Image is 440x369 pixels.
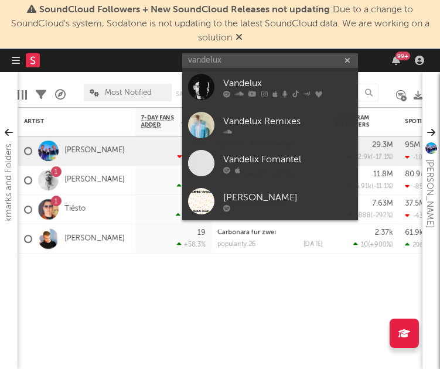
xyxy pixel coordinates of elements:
div: popularity: 26 [217,241,256,248]
div: 80.9M [405,170,427,178]
div: -109k [405,153,430,161]
div: ( ) [347,153,393,160]
span: : Due to a change to SoundCloud's system, Sodatone is not updating to the latest SoundCloud data.... [11,5,429,43]
div: -857k [405,183,430,190]
a: Vandelux Remixes [182,106,358,144]
div: 11.8M [373,170,393,178]
span: 10 [361,242,368,248]
div: 19 [197,229,206,237]
div: 2.37k [375,229,393,237]
span: 7-Day Fans Added [141,114,179,128]
div: -435k [405,212,430,220]
div: ( ) [348,182,393,190]
a: [PERSON_NAME] [64,146,125,156]
div: +7.95 % [177,182,206,190]
div: 29.3M [372,141,393,149]
div: Vandelix Fomantel [223,153,352,167]
div: Vandelux Remixes [223,115,352,129]
a: [PERSON_NAME] [64,175,125,185]
div: +58.3 % [177,241,206,248]
div: Bookmarks and Folders [2,143,16,238]
div: A&R Pipeline [55,78,66,112]
div: [PERSON_NAME] [223,191,352,205]
button: Save [176,91,191,97]
span: -888 [356,213,371,219]
div: 298 [405,241,424,249]
span: -11.1 % [373,183,391,190]
div: Carbonara für zwei [217,230,323,236]
span: -292 % [373,213,391,219]
div: [DATE] [303,241,323,248]
div: ( ) [353,241,393,248]
a: Vandelix Fomantel [182,144,358,182]
a: Tiësto [64,204,86,214]
span: +900 % [370,242,391,248]
span: -17.1 % [373,154,391,160]
div: -46.4 % [178,153,206,160]
input: Search for artists [182,53,358,68]
a: Carbonara für zwei [217,230,276,236]
div: ( ) [348,211,393,219]
span: 32.9k [354,154,371,160]
span: Dismiss [236,33,243,43]
a: [PERSON_NAME] [64,234,125,244]
a: [PERSON_NAME] [182,182,358,220]
div: Edit Columns [18,78,27,112]
div: 61.9k [405,229,424,237]
div: 7.63M [372,200,393,207]
div: 95M [405,141,420,149]
div: +90.6 % [176,211,206,219]
button: 99+ [392,56,400,65]
span: 5.91k [356,183,371,190]
div: [PERSON_NAME] [422,159,436,228]
div: Filters [36,78,46,112]
div: 99 + [395,52,410,60]
div: Artist [24,118,112,125]
span: Most Notified [105,89,152,97]
div: Vandelux [223,77,352,91]
span: SoundCloud Followers + New SoundCloud Releases not updating [39,5,330,15]
a: Vandelux [182,68,358,106]
div: 37.5M [405,200,425,207]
